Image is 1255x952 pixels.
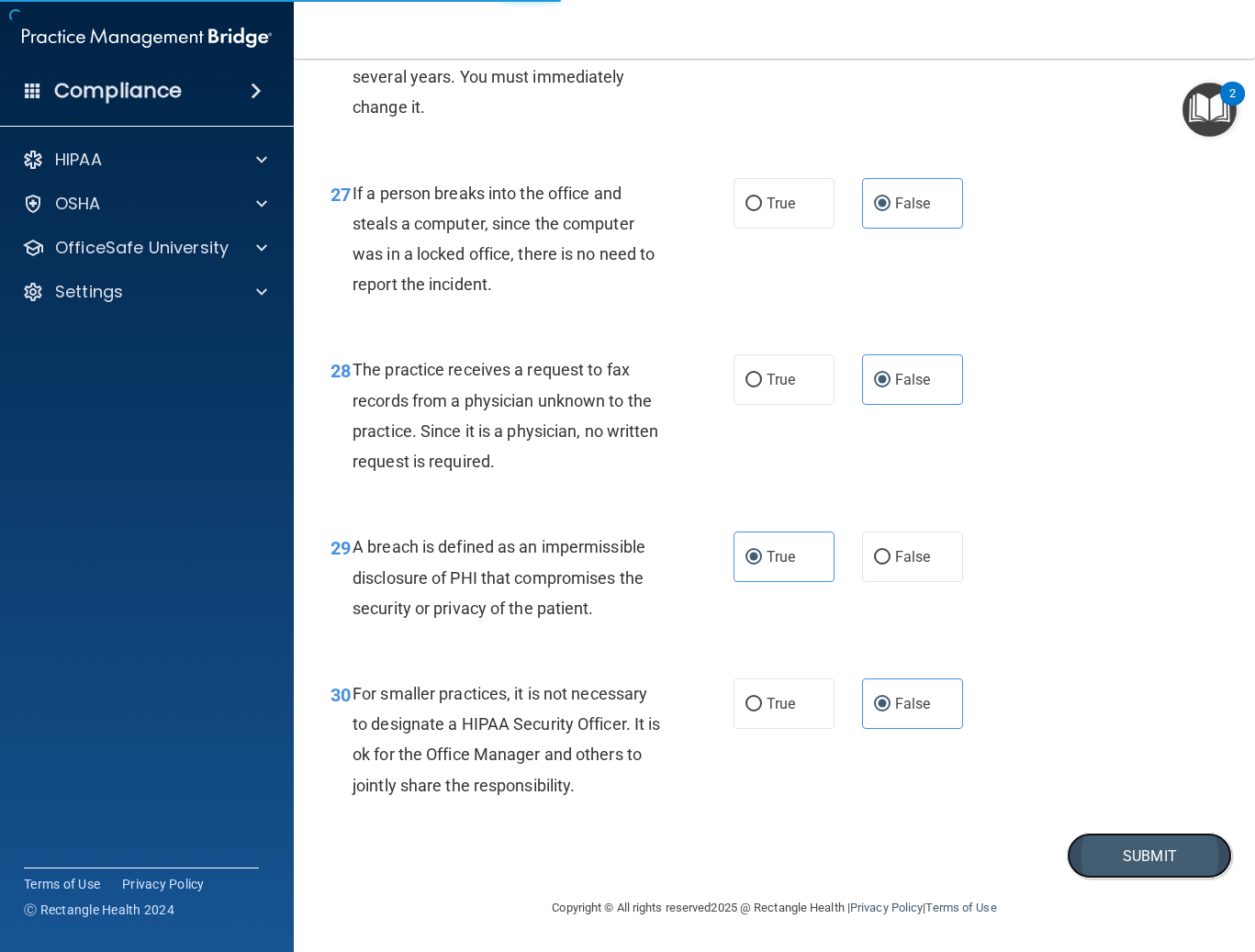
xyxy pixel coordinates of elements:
[331,684,351,706] span: 30
[353,360,659,471] span: The practice receives a request to fax records from a physician unknown to the practice. Since it...
[22,19,272,56] img: PMB logo
[895,548,931,566] span: False
[767,195,795,212] span: True
[895,371,931,388] span: False
[22,281,267,303] a: Settings
[874,698,891,711] input: False
[353,684,660,795] span: For smaller practices, it is not necessary to designate a HIPAA Security Officer. It is ok for th...
[850,901,923,914] a: Privacy Policy
[122,875,205,893] a: Privacy Policy
[874,374,891,387] input: False
[24,901,174,919] span: Ⓒ Rectangle Health 2024
[895,195,931,212] span: False
[353,537,645,617] span: A breach is defined as an impermissible disclosure of PHI that compromises the security or privac...
[767,371,795,388] span: True
[54,78,182,104] h4: Compliance
[24,875,100,893] a: Terms of Use
[767,695,795,712] span: True
[440,879,1110,937] div: Copyright © All rights reserved 2025 @ Rectangle Health | |
[1229,94,1236,118] div: 2
[331,184,351,206] span: 27
[745,374,762,387] input: True
[55,281,123,303] p: Settings
[1182,83,1237,137] button: Open Resource Center, 2 new notifications
[745,197,762,211] input: True
[767,548,795,566] span: True
[1067,833,1232,879] button: Submit
[874,197,891,211] input: False
[22,237,267,259] a: OfficeSafe University
[895,695,931,712] span: False
[925,901,996,914] a: Terms of Use
[1163,825,1233,895] iframe: Drift Widget Chat Controller
[331,537,351,559] span: 29
[55,149,102,171] p: HIPAA
[745,551,762,565] input: True
[331,360,351,382] span: 28
[22,149,267,171] a: HIPAA
[353,184,655,295] span: If a person breaks into the office and steals a computer, since the computer was in a locked offi...
[55,193,101,215] p: OSHA
[745,698,762,711] input: True
[22,193,267,215] a: OSHA
[874,551,891,565] input: False
[55,237,229,259] p: OfficeSafe University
